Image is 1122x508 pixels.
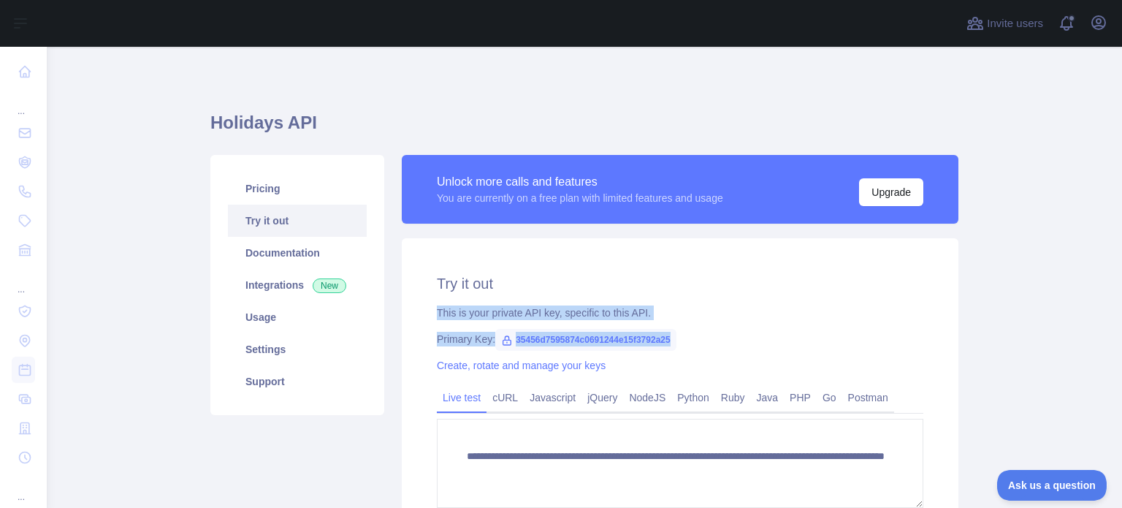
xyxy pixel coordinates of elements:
span: New [313,278,346,293]
a: Live test [437,386,486,409]
button: Invite users [963,12,1046,35]
span: 35456d7595874c0691244e15f3792a25 [495,329,676,351]
a: Usage [228,301,367,333]
h1: Holidays API [210,111,958,146]
a: PHP [784,386,817,409]
a: Javascript [524,386,581,409]
iframe: Toggle Customer Support [997,470,1107,501]
a: Ruby [715,386,751,409]
a: Create, rotate and manage your keys [437,360,606,371]
a: Integrations New [228,269,367,301]
a: jQuery [581,386,623,409]
a: Python [671,386,715,409]
div: ... [12,88,35,117]
a: Pricing [228,173,367,205]
a: Java [751,386,785,409]
div: Unlock more calls and features [437,173,723,191]
a: Go [817,386,842,409]
div: ... [12,266,35,295]
h2: Try it out [437,273,923,294]
a: NodeJS [623,386,671,409]
button: Upgrade [859,178,923,206]
div: You are currently on a free plan with limited features and usage [437,191,723,205]
div: This is your private API key, specific to this API. [437,306,923,320]
span: Invite users [987,15,1043,32]
div: Primary Key: [437,332,923,346]
div: ... [12,474,35,503]
a: Support [228,365,367,398]
a: Postman [842,386,894,409]
a: Settings [228,333,367,365]
a: cURL [486,386,524,409]
a: Try it out [228,205,367,237]
a: Documentation [228,237,367,269]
